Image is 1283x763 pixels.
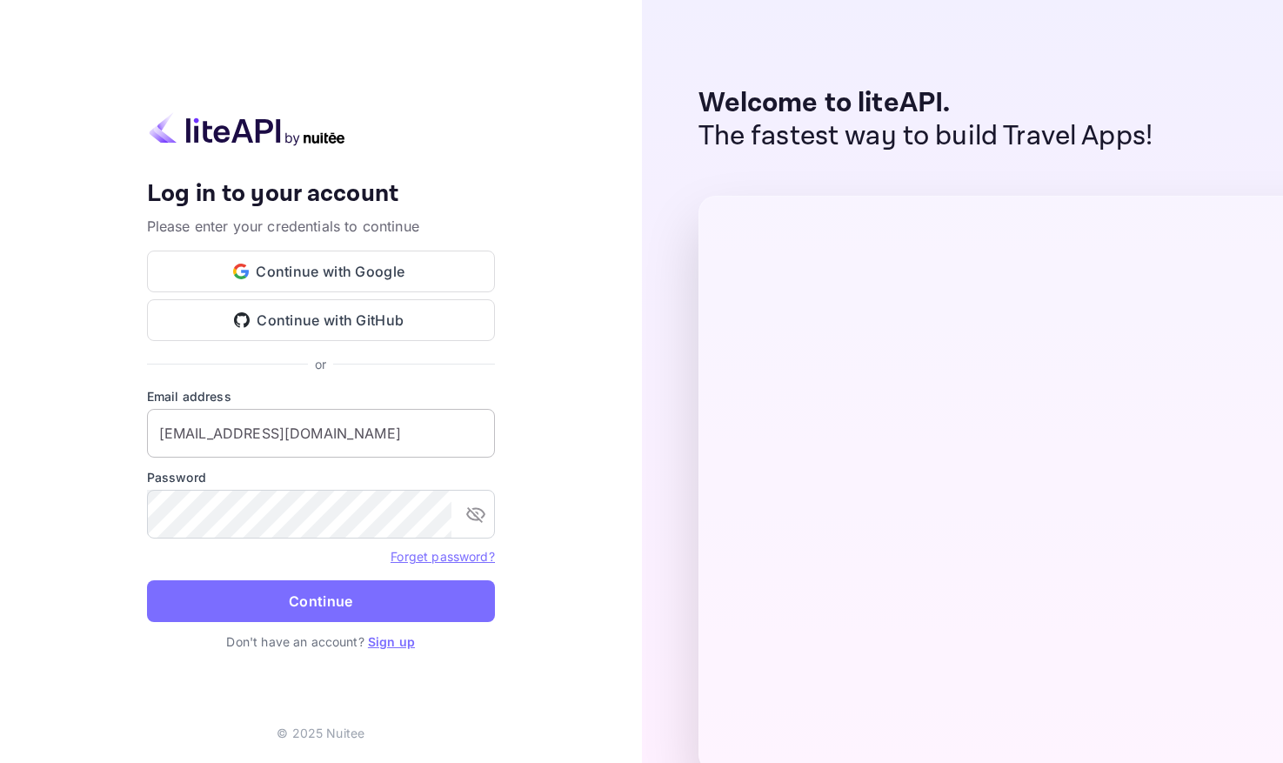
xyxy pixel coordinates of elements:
button: Continue with GitHub [147,299,495,341]
p: Welcome to liteAPI. [698,87,1153,120]
label: Password [147,468,495,486]
p: Please enter your credentials to continue [147,216,495,237]
a: Sign up [368,634,415,649]
button: Continue with Google [147,251,495,292]
p: Don't have an account? [147,632,495,651]
button: Continue [147,580,495,622]
a: Forget password? [391,549,494,564]
a: Forget password? [391,547,494,565]
label: Email address [147,387,495,405]
p: © 2025 Nuitee [277,724,364,742]
img: liteapi [147,112,347,146]
p: or [315,355,326,373]
p: The fastest way to build Travel Apps! [698,120,1153,153]
button: toggle password visibility [458,497,493,532]
h4: Log in to your account [147,179,495,210]
input: Enter your email address [147,409,495,458]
